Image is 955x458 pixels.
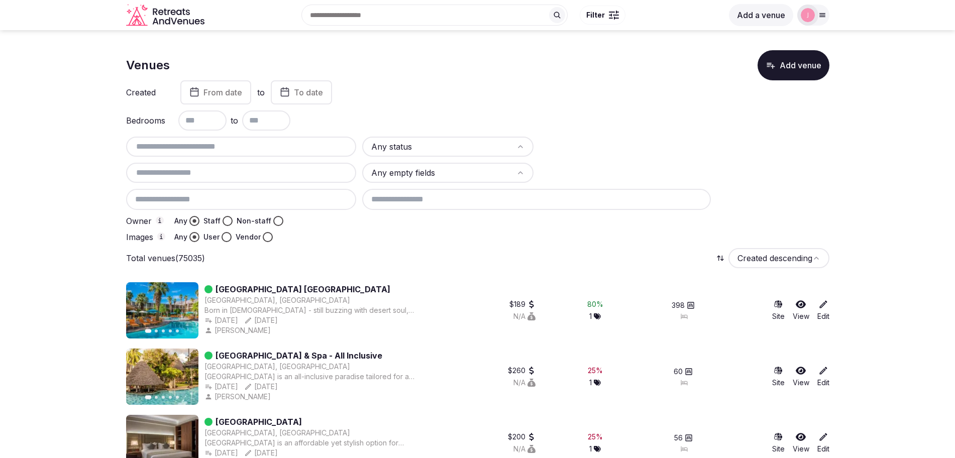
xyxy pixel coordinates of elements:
div: [PERSON_NAME] [204,392,273,402]
button: $189 [509,299,536,309]
label: Created [126,88,166,96]
button: [DATE] [204,315,238,325]
span: to [231,114,238,127]
span: To date [294,87,323,97]
button: Filter [580,6,625,25]
div: 80 % [587,299,603,309]
a: Site [772,366,785,388]
button: 398 [672,300,695,310]
a: View [793,299,809,321]
button: N/A [513,378,536,388]
label: Non-staff [237,216,271,226]
img: Featured image for Neptune Palm Beach Boutique Resort & Spa - All Inclusive [126,349,198,405]
button: [DATE] [204,382,238,392]
div: 25 % [588,432,603,442]
button: Go to slide 5 [176,329,179,332]
span: 60 [674,367,683,377]
button: [DATE] [244,448,278,458]
button: Go to slide 2 [155,396,158,399]
a: Edit [817,299,829,321]
button: [DATE] [244,315,278,325]
p: Total venues (75035) [126,253,205,264]
button: 80% [587,299,603,309]
span: 56 [674,433,683,443]
button: Go to slide 1 [145,329,151,333]
span: From date [203,87,242,97]
button: Go to slide 4 [169,396,172,399]
button: Images [157,233,165,241]
svg: Retreats and Venues company logo [126,4,206,27]
div: [GEOGRAPHIC_DATA] is an affordable yet stylish option for business travelers staying in [GEOGRAPH... [204,438,418,448]
span: Filter [586,10,605,20]
button: Site [772,299,785,321]
a: View [793,366,809,388]
label: Any [174,216,187,226]
button: $200 [508,432,536,442]
div: Born in [DEMOGRAPHIC_DATA] - still buzzing with desert soul, the only resort inside [GEOGRAPHIC_D... [204,305,418,315]
button: To date [271,80,332,104]
button: [GEOGRAPHIC_DATA], [GEOGRAPHIC_DATA] [204,362,350,372]
button: Go to slide 2 [155,329,158,332]
div: [DATE] [204,448,238,458]
a: Edit [817,432,829,454]
button: [GEOGRAPHIC_DATA], [GEOGRAPHIC_DATA] [204,295,350,305]
button: N/A [513,444,536,454]
button: 60 [674,367,693,377]
img: Featured image for Riviera Resort & Spa Palm Springs [126,282,198,338]
button: N/A [513,311,536,321]
button: Go to slide 3 [162,329,165,332]
button: Go to slide 5 [176,396,179,399]
a: [GEOGRAPHIC_DATA] [216,416,302,428]
button: 1 [589,378,601,388]
button: [DATE] [244,382,278,392]
label: Staff [203,216,221,226]
button: 56 [674,433,693,443]
button: Owner [156,216,164,224]
button: Go to slide 1 [145,396,151,400]
label: Images [126,233,166,242]
div: 25 % [588,366,603,376]
label: to [257,87,265,98]
label: Any [174,232,187,242]
button: Go to slide 4 [169,329,172,332]
label: Bedrooms [126,117,166,125]
a: Site [772,432,785,454]
button: From date [180,80,251,104]
a: Edit [817,366,829,388]
button: 25% [588,366,603,376]
button: 25% [588,432,603,442]
h1: Venues [126,57,170,74]
label: Vendor [236,232,261,242]
span: 398 [672,300,685,310]
button: $260 [508,366,536,376]
a: Add a venue [729,10,793,20]
label: User [203,232,220,242]
label: Owner [126,216,166,225]
button: [GEOGRAPHIC_DATA], [GEOGRAPHIC_DATA] [204,428,350,438]
button: 1 [589,444,601,454]
button: [PERSON_NAME] [204,325,273,335]
img: jen-7867 [801,8,815,22]
button: 1 [589,311,601,321]
a: View [793,432,809,454]
a: [GEOGRAPHIC_DATA] & Spa - All Inclusive [216,350,382,362]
